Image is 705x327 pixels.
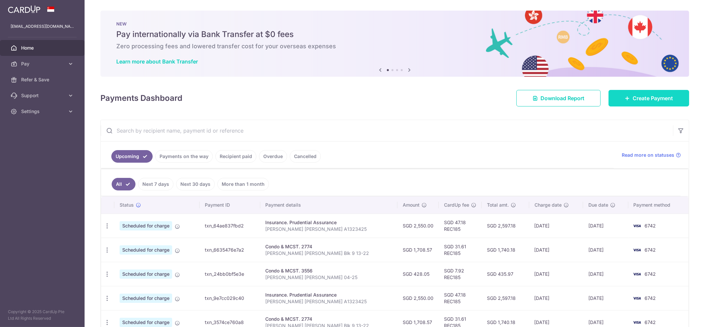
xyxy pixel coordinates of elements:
[21,61,65,67] span: Pay
[8,5,40,13] img: CardUp
[21,92,65,99] span: Support
[215,150,256,163] a: Recipient paid
[482,286,529,310] td: SGD 2,597.18
[266,243,392,250] div: Condo & MCST. 2774
[260,196,397,214] th: Payment details
[645,247,656,253] span: 6742
[266,267,392,274] div: Condo & MCST. 3556
[200,238,260,262] td: txn_6635476e7a2
[100,92,182,104] h4: Payments Dashboard
[21,76,65,83] span: Refer & Save
[116,29,673,40] h5: Pay internationally via Bank Transfer at $0 fees
[138,178,173,190] a: Next 7 days
[439,214,482,238] td: SGD 47.18 REC185
[439,286,482,310] td: SGD 47.18 REC185
[200,214,260,238] td: txn_64ae837fbd2
[200,262,260,286] td: txn_24bb0bf5e3e
[120,202,134,208] span: Status
[200,286,260,310] td: txn_9e7cc029c40
[266,316,392,322] div: Condo & MCST. 2774
[266,292,392,298] div: Insurance. Prudential Assurance
[529,238,583,262] td: [DATE]
[630,318,644,326] img: Bank Card
[21,45,65,51] span: Home
[583,286,628,310] td: [DATE]
[266,219,392,226] div: Insurance. Prudential Assurance
[397,262,439,286] td: SGD 428.05
[397,238,439,262] td: SGD 1,708.57
[630,294,644,302] img: Bank Card
[630,222,644,230] img: Bank Card
[200,196,260,214] th: Payment ID
[120,294,172,303] span: Scheduled for charge
[583,262,628,286] td: [DATE]
[529,286,583,310] td: [DATE]
[101,120,673,141] input: Search by recipient name, payment id or reference
[11,23,74,30] p: [EMAIL_ADDRESS][DOMAIN_NAME]
[588,202,608,208] span: Due date
[482,262,529,286] td: SGD 435.97
[439,238,482,262] td: SGD 31.61 REC185
[482,214,529,238] td: SGD 2,597.18
[266,226,392,232] p: [PERSON_NAME] [PERSON_NAME] A1323425
[116,21,673,26] p: NEW
[645,319,656,325] span: 6742
[439,262,482,286] td: SGD 7.92 REC185
[112,178,135,190] a: All
[403,202,420,208] span: Amount
[116,42,673,50] h6: Zero processing fees and lowered transfer cost for your overseas expenses
[529,214,583,238] td: [DATE]
[529,262,583,286] td: [DATE]
[622,152,681,158] a: Read more on statuses
[21,108,65,115] span: Settings
[266,250,392,257] p: [PERSON_NAME] [PERSON_NAME] Blk 9 13-22
[397,286,439,310] td: SGD 2,550.00
[633,94,673,102] span: Create Payment
[516,90,601,106] a: Download Report
[444,202,469,208] span: CardUp fee
[397,214,439,238] td: SGD 2,550.00
[645,223,656,228] span: 6742
[100,11,689,77] img: Bank transfer banner
[609,90,689,106] a: Create Payment
[628,196,688,214] th: Payment method
[645,271,656,277] span: 6742
[217,178,269,190] a: More than 1 month
[120,221,172,230] span: Scheduled for charge
[645,295,656,301] span: 6742
[116,58,198,65] a: Learn more about Bank Transfer
[120,269,172,279] span: Scheduled for charge
[630,270,644,278] img: Bank Card
[622,152,674,158] span: Read more on statuses
[583,238,628,262] td: [DATE]
[111,150,153,163] a: Upcoming
[583,214,628,238] td: [DATE]
[120,318,172,327] span: Scheduled for charge
[630,246,644,254] img: Bank Card
[155,150,213,163] a: Payments on the way
[259,150,287,163] a: Overdue
[266,298,392,305] p: [PERSON_NAME] [PERSON_NAME] A1323425
[535,202,562,208] span: Charge date
[487,202,509,208] span: Total amt.
[290,150,321,163] a: Cancelled
[540,94,584,102] span: Download Report
[266,274,392,281] p: [PERSON_NAME] [PERSON_NAME] 04-25
[176,178,215,190] a: Next 30 days
[482,238,529,262] td: SGD 1,740.18
[120,245,172,255] span: Scheduled for charge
